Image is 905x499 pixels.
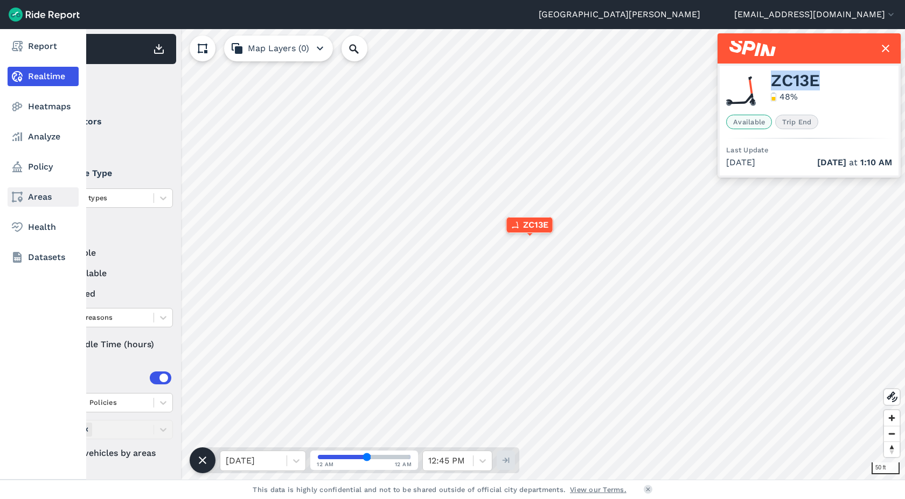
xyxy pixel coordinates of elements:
span: Available [726,115,772,129]
span: 12 AM [317,460,334,468]
label: reserved [44,287,173,300]
span: at [817,156,892,169]
span: ZC13E [771,74,820,87]
a: Realtime [8,67,79,86]
div: Areas [58,371,171,384]
button: Map Layers (0) [224,36,333,61]
a: Health [8,217,79,237]
label: Filter vehicles by areas [44,447,173,460]
input: Search Location or Vehicles [342,36,385,61]
label: unavailable [44,267,173,280]
a: Heatmaps [8,97,79,116]
div: [DATE] [726,156,892,169]
a: View our Terms. [570,484,626,495]
summary: Areas [44,363,171,393]
label: available [44,247,173,259]
img: Spin [729,41,776,56]
label: Spin [44,137,173,150]
img: Ride Report [9,8,80,22]
span: [DATE] [817,157,846,167]
div: Idle Time (hours) [44,335,173,354]
a: Policy [8,157,79,177]
summary: Status [44,216,171,247]
summary: Operators [44,107,171,137]
span: 12 AM [395,460,412,468]
a: Areas [8,187,79,207]
button: Reset bearing to north [884,441,900,457]
span: Trip End [775,115,818,129]
img: Spin scooter [726,76,756,106]
div: Filter [39,69,176,102]
a: Report [8,37,79,56]
summary: Vehicle Type [44,158,171,188]
button: Zoom out [884,426,900,441]
div: 50 ft [872,462,900,474]
button: [EMAIL_ADDRESS][DOMAIN_NAME] [734,8,896,21]
span: ZC13E [523,219,548,231]
button: Zoom in [884,410,900,426]
a: [GEOGRAPHIC_DATA][PERSON_NAME] [539,8,700,21]
a: Datasets [8,248,79,267]
a: Analyze [8,127,79,146]
canvas: Map [34,29,905,480]
div: 48 % [779,90,798,103]
span: 1:10 AM [860,157,892,167]
span: Last Update [726,146,768,154]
